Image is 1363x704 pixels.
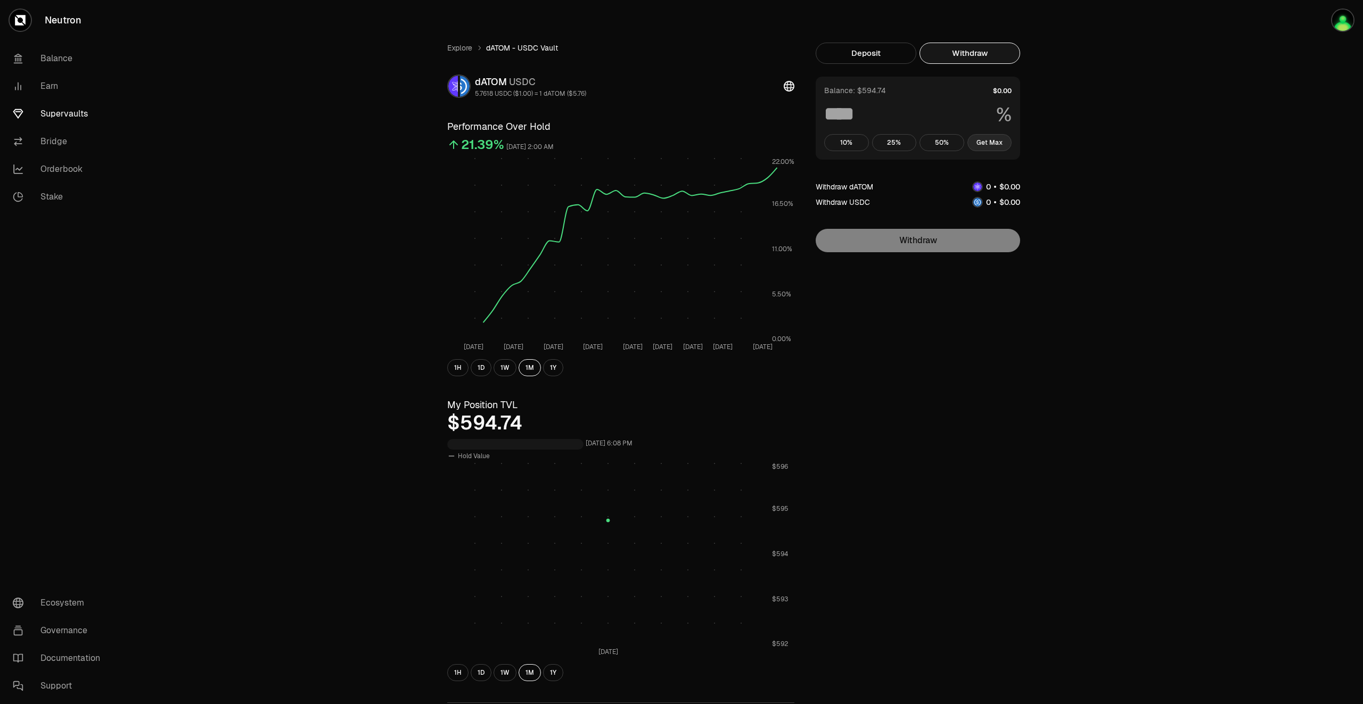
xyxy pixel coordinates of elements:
button: 1Y [543,664,563,681]
a: Governance [4,617,115,644]
tspan: [DATE] [713,343,733,351]
button: Get Max [967,134,1012,151]
tspan: $595 [772,504,789,513]
span: Hold Value [458,452,490,460]
a: Documentation [4,644,115,672]
div: [DATE] 2:00 AM [506,141,554,153]
span: % [996,104,1012,126]
a: Ecosystem [4,589,115,617]
tspan: 11.00% [772,245,792,253]
div: Withdraw dATOM [816,181,873,192]
button: Withdraw [919,43,1020,64]
tspan: 16.50% [772,200,793,208]
button: 1W [494,664,516,681]
img: USDC Logo [973,198,982,206]
div: [DATE] 6:08 PM [586,437,633,450]
tspan: $592 [772,640,788,648]
tspan: [DATE] [583,343,603,351]
div: $594.74 [447,412,794,434]
tspan: 0.00% [772,335,791,343]
button: 25% [872,134,917,151]
button: 1D [471,664,491,681]
button: 10% [824,134,869,151]
tspan: [DATE] [544,343,563,351]
img: USDC Logo [460,76,470,97]
button: 1M [519,359,541,376]
button: Deposit [816,43,916,64]
img: dATOM Logo [973,183,982,191]
a: Supervaults [4,100,115,128]
div: dATOM [475,74,586,89]
button: 1H [447,359,469,376]
tspan: $596 [772,462,788,471]
tspan: [DATE] [623,343,643,351]
nav: breadcrumb [447,43,794,53]
button: 1Y [543,359,563,376]
button: 1D [471,359,491,376]
tspan: [DATE] [653,343,672,351]
a: Balance [4,45,115,72]
button: 1H [447,664,469,681]
button: 1M [519,664,541,681]
h3: My Position TVL [447,397,794,412]
tspan: [DATE] [598,648,618,656]
img: portefeuilleterra [1332,10,1353,31]
tspan: [DATE] [464,343,483,351]
a: Earn [4,72,115,100]
a: Orderbook [4,155,115,183]
tspan: $593 [772,595,788,603]
div: Balance: $594.74 [824,85,886,96]
div: Withdraw USDC [816,197,870,208]
div: 5.7618 USDC ($1.00) = 1 dATOM ($5.76) [475,89,586,98]
a: Bridge [4,128,115,155]
img: dATOM Logo [448,76,458,97]
tspan: [DATE] [683,343,703,351]
h3: Performance Over Hold [447,119,794,134]
tspan: $594 [772,550,788,558]
tspan: 5.50% [772,290,791,299]
a: Explore [447,43,472,53]
tspan: 22.00% [772,158,794,166]
button: 50% [919,134,964,151]
span: USDC [509,76,536,88]
span: dATOM - USDC Vault [486,43,558,53]
a: Stake [4,183,115,211]
tspan: [DATE] [753,343,773,351]
div: 21.39% [461,136,504,153]
a: Support [4,672,115,700]
tspan: [DATE] [504,343,523,351]
button: 1W [494,359,516,376]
